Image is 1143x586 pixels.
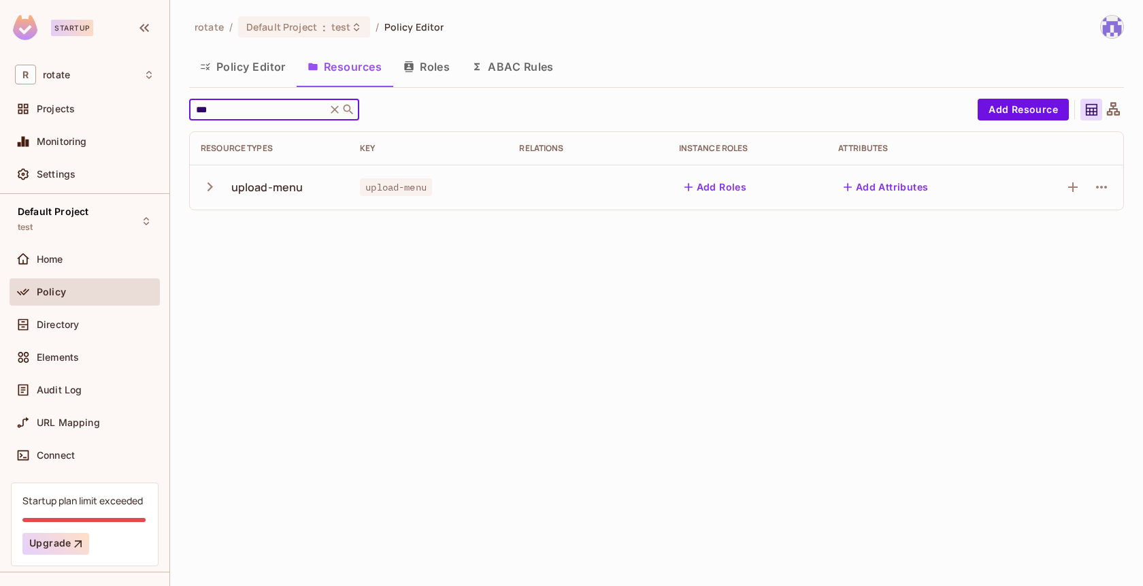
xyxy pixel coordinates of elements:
[189,50,297,84] button: Policy Editor
[51,20,93,36] div: Startup
[360,178,432,196] span: upload-menu
[22,494,143,507] div: Startup plan limit exceeded
[376,20,379,33] li: /
[679,143,816,154] div: Instance roles
[519,143,657,154] div: Relations
[37,287,66,297] span: Policy
[393,50,461,84] button: Roles
[231,180,303,195] div: upload-menu
[201,143,338,154] div: Resource Types
[22,533,89,555] button: Upgrade
[37,136,87,147] span: Monitoring
[679,176,752,198] button: Add Roles
[461,50,565,84] button: ABAC Rules
[838,176,934,198] button: Add Attributes
[37,254,63,265] span: Home
[229,20,233,33] li: /
[195,20,224,33] span: the active workspace
[838,143,1000,154] div: Attributes
[322,22,327,33] span: :
[43,69,70,80] span: Workspace: rotate
[37,169,76,180] span: Settings
[18,222,33,233] span: test
[37,319,79,330] span: Directory
[297,50,393,84] button: Resources
[331,20,351,33] span: test
[13,15,37,40] img: SReyMgAAAABJRU5ErkJggg==
[37,352,79,363] span: Elements
[15,65,36,84] span: R
[360,143,497,154] div: Key
[37,450,75,461] span: Connect
[1101,16,1123,38] img: yoongjia@letsrotate.com
[384,20,444,33] span: Policy Editor
[37,417,100,428] span: URL Mapping
[37,103,75,114] span: Projects
[978,99,1069,120] button: Add Resource
[246,20,317,33] span: Default Project
[37,385,82,395] span: Audit Log
[18,206,88,217] span: Default Project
